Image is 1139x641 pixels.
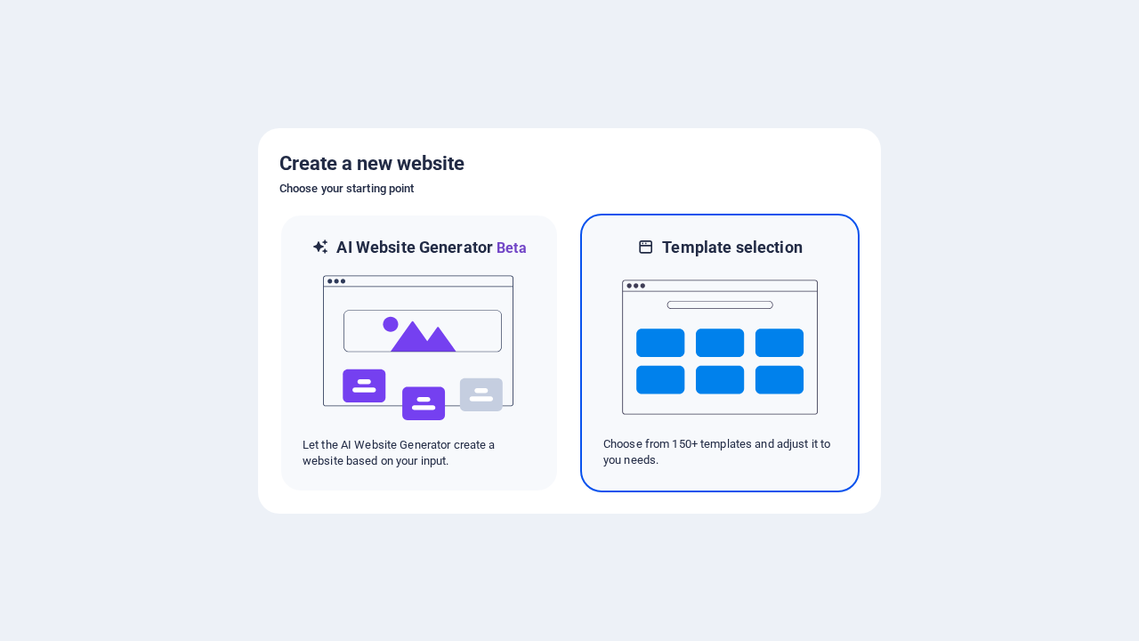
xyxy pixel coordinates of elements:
p: Choose from 150+ templates and adjust it to you needs. [603,436,836,468]
div: Template selectionChoose from 150+ templates and adjust it to you needs. [580,214,860,492]
h6: Choose your starting point [279,178,860,199]
img: ai [321,259,517,437]
h6: AI Website Generator [336,237,526,259]
span: Beta [493,239,527,256]
p: Let the AI Website Generator create a website based on your input. [303,437,536,469]
h5: Create a new website [279,150,860,178]
div: AI Website GeneratorBetaaiLet the AI Website Generator create a website based on your input. [279,214,559,492]
h6: Template selection [662,237,802,258]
